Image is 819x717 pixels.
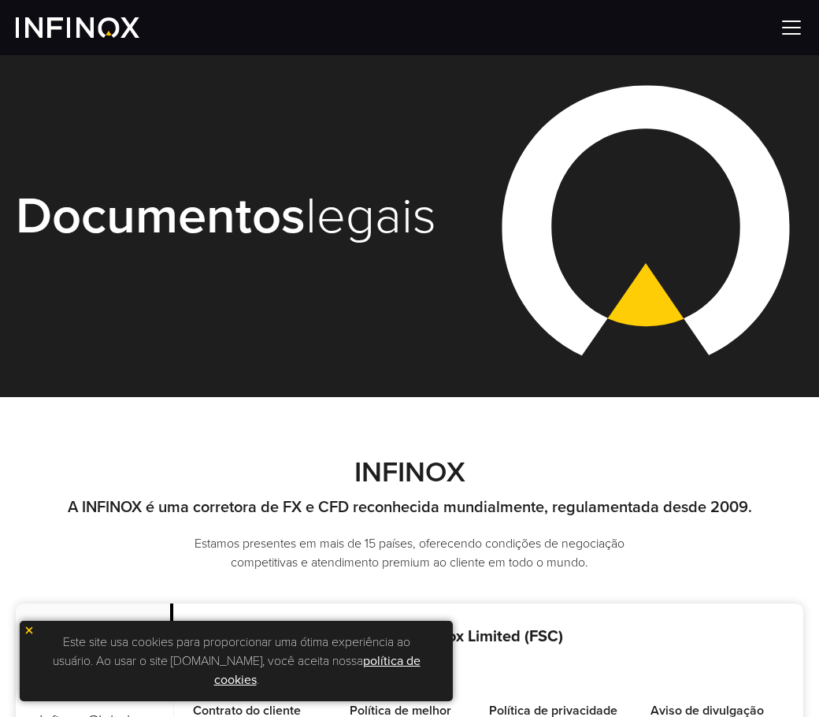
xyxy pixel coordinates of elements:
[16,190,394,243] h1: legais
[68,498,752,517] strong: A INFINOX é uma corretora de FX e CFD reconhecida mundialmente, regulamentada desde 2009.
[16,604,173,689] p: Infinox Limited (FSC)
[193,534,626,572] p: Estamos presentes em mais de 15 países, oferecendo condições de negociação competitivas e atendim...
[174,627,803,646] p: Infinox Limited (FSC)
[16,185,306,247] strong: Documentos
[24,625,35,636] img: yellow close icon
[354,455,465,489] strong: INFINOX
[28,629,445,693] p: Este site usa cookies para proporcionar uma ótima experiência ao usuário. Ao usar o site [DOMAIN_...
